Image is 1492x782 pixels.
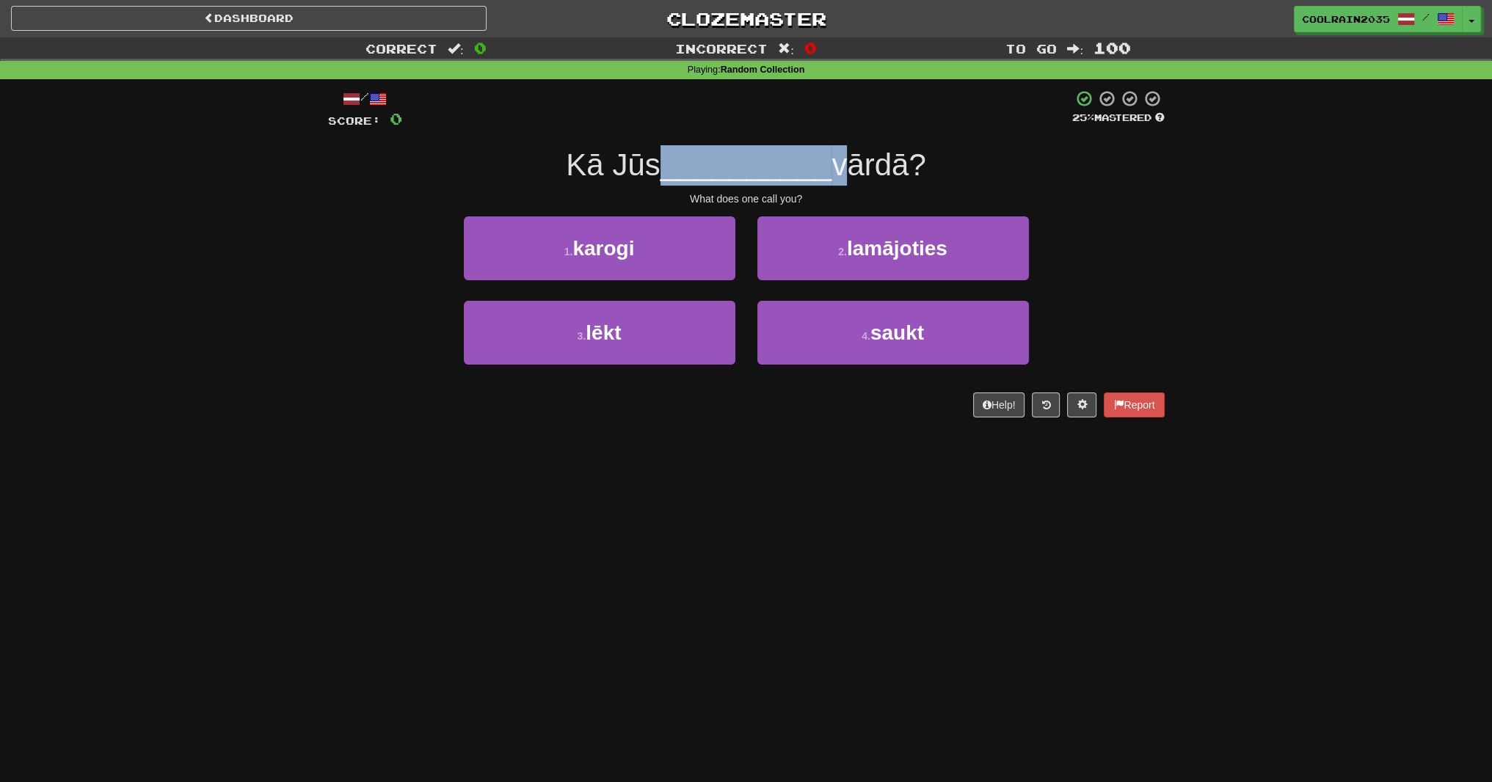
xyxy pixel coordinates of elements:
[721,65,805,75] strong: Random Collection
[564,246,573,257] small: 1 .
[1093,39,1131,56] span: 100
[11,6,487,31] a: Dashboard
[474,39,487,56] span: 0
[464,216,735,280] button: 1.karogi
[1005,41,1057,56] span: To go
[838,246,847,257] small: 2 .
[578,330,586,342] small: 3 .
[675,41,768,56] span: Incorrect
[328,114,381,127] span: Score:
[661,147,832,182] span: __________
[973,392,1025,417] button: Help!
[1302,12,1390,26] span: CoolRain2035
[804,39,817,56] span: 0
[328,191,1165,206] div: What does one call you?
[365,41,437,56] span: Correct
[509,6,984,32] a: Clozemaster
[586,321,621,344] span: lēkt
[566,147,660,182] span: Kā Jūs
[1104,392,1164,417] button: Report
[448,43,464,55] span: :
[1294,6,1463,32] a: CoolRain2035 /
[1067,43,1083,55] span: :
[757,301,1029,365] button: 4.saukt
[862,330,870,342] small: 4 .
[464,301,735,365] button: 3.lēkt
[1072,112,1094,123] span: 25 %
[778,43,794,55] span: :
[757,216,1029,280] button: 2.lamājoties
[1032,392,1060,417] button: Round history (alt+y)
[831,147,925,182] span: vārdā?
[572,237,634,260] span: karogi
[390,109,402,128] span: 0
[1422,12,1430,22] span: /
[1072,112,1165,125] div: Mastered
[870,321,924,344] span: saukt
[847,237,947,260] span: lamājoties
[328,89,402,108] div: /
